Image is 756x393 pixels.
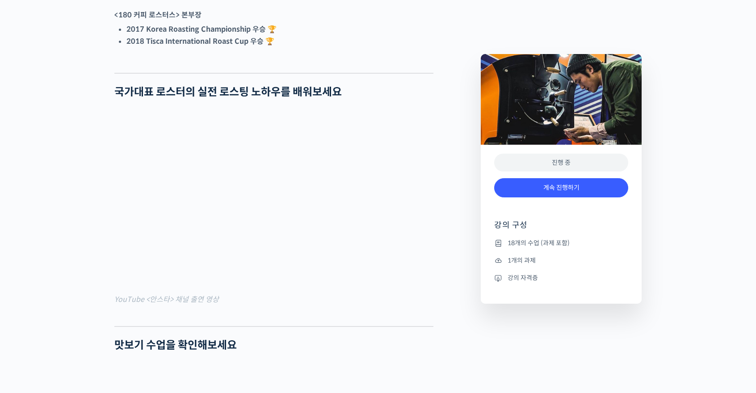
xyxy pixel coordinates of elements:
span: 홈 [28,297,34,304]
a: 설정 [115,283,172,305]
strong: 2018 Tisca International Roast Cup 우승 🏆 [126,37,274,46]
strong: 국가대표 로스터의 실전 로스팅 노하우를 배워보세요 [114,85,342,99]
a: 계속 진행하기 [494,178,628,197]
span: 설정 [138,297,149,304]
a: 홈 [3,283,59,305]
a: 대화 [59,283,115,305]
h4: 강의 구성 [494,220,628,238]
strong: 2017 Korea Roasting Championship 우승 🏆 [126,25,277,34]
mark: YouTube <안스타> 채널 출연 영상 [114,295,219,304]
li: 18개의 수업 (과제 포함) [494,238,628,248]
li: 1개의 과제 [494,255,628,266]
div: 진행 중 [494,154,628,172]
iframe: 국가대표 로스터가 로스팅할 때 “이것”을 가장 중요하게 보는 이유 (주성현 로스터) [114,110,433,290]
li: 강의 자격증 [494,272,628,283]
span: 대화 [82,297,92,304]
strong: 맛보기 수업을 확인해보세요 [114,339,237,352]
strong: <180 커피 로스터스> 본부장 [114,10,202,20]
